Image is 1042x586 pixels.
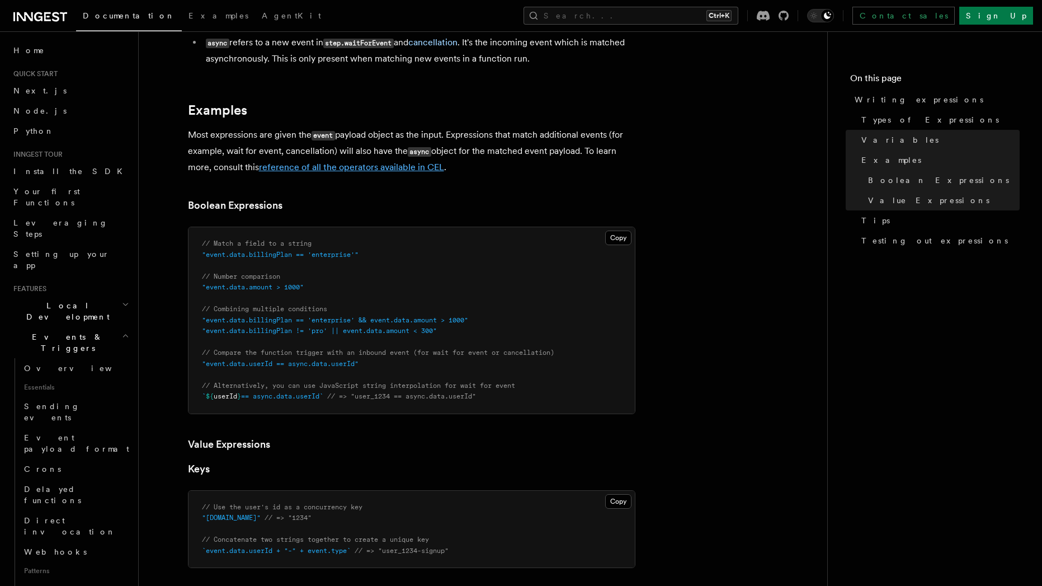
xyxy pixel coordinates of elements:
span: Sending events [24,402,80,422]
span: == async.data.userId` [241,392,323,400]
span: } [237,392,241,400]
span: Overview [24,364,139,373]
span: Python [13,126,54,135]
span: Value Expressions [868,195,989,206]
a: Home [9,40,131,60]
span: Types of Expressions [861,114,999,125]
span: Essentials [20,378,131,396]
span: Examples [188,11,248,20]
a: Direct invocation [20,510,131,542]
span: Events & Triggers [9,331,122,354]
a: Next.js [9,81,131,101]
span: Leveraging Steps [13,218,108,238]
a: Boolean Expressions [188,198,282,213]
code: async [408,147,431,157]
span: Variables [861,134,939,146]
code: async [206,39,229,48]
span: Boolean Expressions [868,175,1009,186]
span: Inngest tour [9,150,63,159]
a: cancellation [408,37,458,48]
span: Testing out expressions [861,235,1008,246]
a: Examples [182,3,255,30]
a: Examples [857,150,1020,170]
a: AgentKit [255,3,328,30]
a: Node.js [9,101,131,121]
a: Sign Up [959,7,1033,25]
a: Value Expressions [864,190,1020,210]
span: // Combining multiple conditions [202,305,327,313]
span: Local Development [9,300,122,322]
span: Examples [861,154,921,166]
a: Tips [857,210,1020,231]
a: Delayed functions [20,479,131,510]
a: Sending events [20,396,131,428]
span: Features [9,284,46,293]
a: Boolean Expressions [864,170,1020,190]
span: Your first Functions [13,187,80,207]
span: userId [214,392,237,400]
a: Keys [188,461,210,477]
p: Most expressions are given the payload object as the input. Expressions that match additional eve... [188,127,635,175]
a: Contact sales [852,7,955,25]
a: Python [9,121,131,141]
span: Webhooks [24,547,87,556]
a: Install the SDK [9,161,131,181]
a: Crons [20,459,131,479]
a: Leveraging Steps [9,213,131,244]
span: Crons [24,465,61,474]
kbd: Ctrl+K [706,10,732,21]
a: Types of Expressions [857,110,1020,130]
span: Direct invocation [24,516,116,536]
a: Webhooks [20,542,131,562]
span: // => "user_1234 == async.data.userId" [327,392,476,400]
button: Copy [605,494,631,509]
span: // Use the user's id as a concurrency key [202,503,362,511]
h4: On this page [850,72,1020,90]
span: Node.js [13,106,67,115]
code: step.waitForEvent [323,39,394,48]
span: Writing expressions [855,94,983,105]
span: // Concatenate two strings together to create a unique key [202,536,429,543]
span: `event.data.userId + "-" + event.type` [202,547,351,555]
a: Your first Functions [9,181,131,213]
span: // Alternatively, you can use JavaScript string interpolation for wait for event [202,382,515,390]
li: refers to a new event in and . It's the incoming event which is matched asynchronously. This is o... [202,35,635,67]
span: // Compare the function trigger with an inbound event (for wait for event or cancellation) [202,349,554,357]
span: Next.js [13,86,67,95]
a: Overview [20,358,131,378]
span: Setting up your app [13,250,110,270]
a: Testing out expressions [857,231,1020,251]
button: Search...Ctrl+K [524,7,738,25]
span: Install the SDK [13,167,129,176]
code: event [312,131,335,140]
span: "event.data.billingPlan == 'enterprise'" [202,251,359,259]
span: // => "1234" [265,514,312,522]
span: Quick start [9,69,58,78]
span: // => "user_1234-signup" [355,547,449,555]
a: Variables [857,130,1020,150]
span: ` [202,392,206,400]
span: ${ [206,392,214,400]
a: Event payload format [20,428,131,459]
a: Writing expressions [850,90,1020,110]
a: reference of all the operators available in CEL [259,162,444,172]
button: Local Development [9,296,131,327]
span: // Number comparison [202,273,280,280]
button: Events & Triggers [9,327,131,358]
span: Tips [861,215,890,226]
span: "event.data.billingPlan == 'enterprise' && event.data.amount > 1000" [202,316,468,324]
a: Examples [188,102,247,118]
button: Toggle dark mode [807,9,834,22]
span: Delayed functions [24,485,81,505]
span: "event.data.amount > 1000" [202,283,304,291]
span: "event.data.billingPlan != 'pro' || event.data.amount < 300" [202,327,437,335]
span: "event.data.userId == async.data.userId" [202,360,359,368]
span: // Match a field to a string [202,240,312,247]
span: Event payload format [24,433,129,453]
a: Documentation [76,3,182,31]
button: Copy [605,231,631,245]
span: Patterns [20,562,131,580]
span: Documentation [83,11,175,20]
span: AgentKit [262,11,321,20]
span: Home [13,45,45,56]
